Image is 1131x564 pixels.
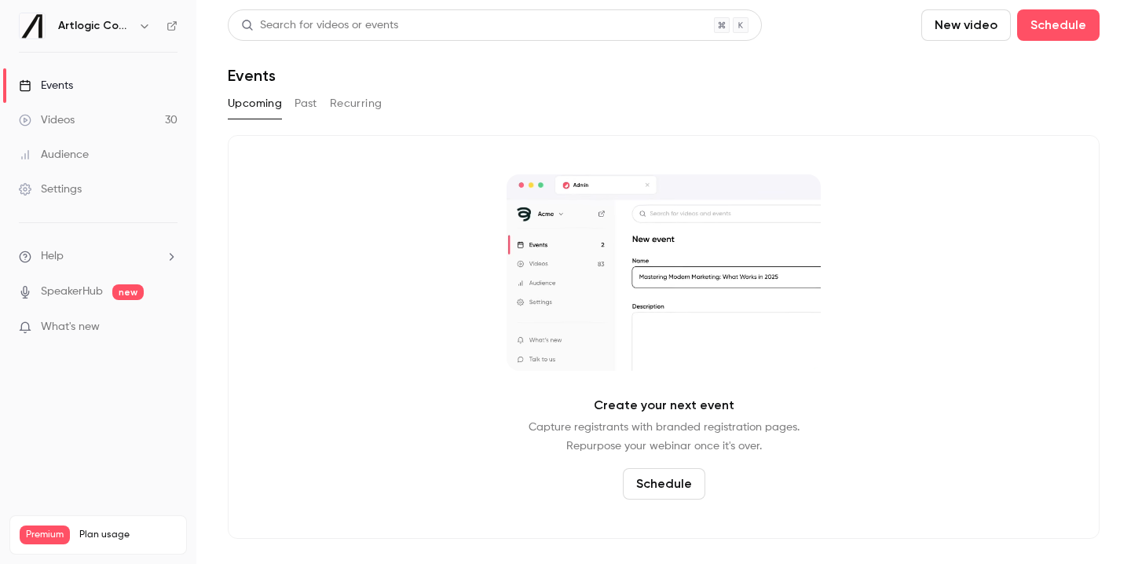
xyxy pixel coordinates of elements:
[79,529,177,541] span: Plan usage
[41,248,64,265] span: Help
[41,284,103,300] a: SpeakerHub
[330,91,382,116] button: Recurring
[19,112,75,128] div: Videos
[159,320,178,335] iframe: Noticeable Trigger
[19,147,89,163] div: Audience
[19,78,73,93] div: Events
[594,396,734,415] p: Create your next event
[58,18,132,34] h6: Artlogic Connect 2025
[529,418,800,456] p: Capture registrants with branded registration pages. Repurpose your webinar once it's over.
[20,13,45,38] img: Artlogic Connect 2025
[228,66,276,85] h1: Events
[19,248,178,265] li: help-dropdown-opener
[112,284,144,300] span: new
[921,9,1011,41] button: New video
[623,468,705,500] button: Schedule
[20,526,70,544] span: Premium
[19,181,82,197] div: Settings
[241,17,398,34] div: Search for videos or events
[1017,9,1100,41] button: Schedule
[41,319,100,335] span: What's new
[228,91,282,116] button: Upcoming
[295,91,317,116] button: Past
